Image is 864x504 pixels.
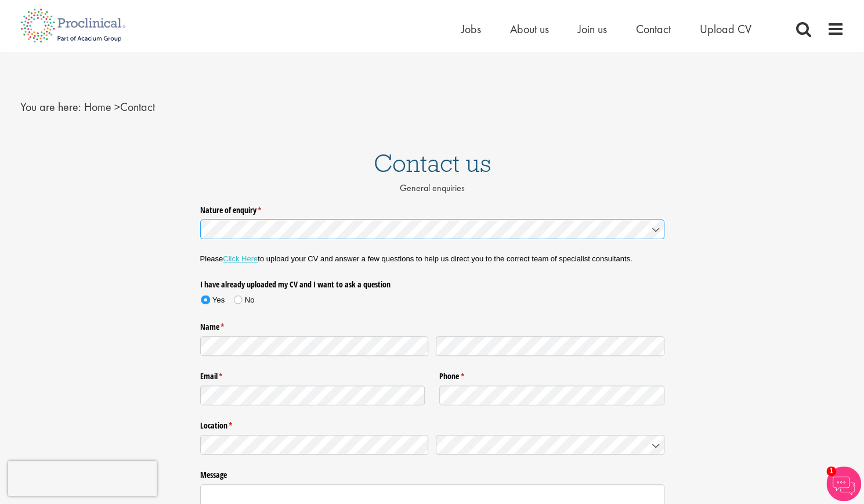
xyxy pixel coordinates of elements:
iframe: reCAPTCHA [8,461,157,496]
input: First [200,336,429,356]
label: Message [200,466,664,481]
label: Email [200,367,425,382]
input: Last [436,336,664,356]
a: About us [510,21,549,37]
a: Join us [578,21,607,37]
label: Phone [439,367,664,382]
a: Contact [636,21,671,37]
a: breadcrumb link to Home [84,99,111,114]
div: No [245,295,255,305]
span: > [114,99,120,114]
legend: Name [200,318,664,333]
p: Please to upload your CV and answer a few questions to help us direct you to the correct team of ... [200,254,664,264]
a: Upload CV [700,21,751,37]
a: Jobs [461,21,481,37]
label: Nature of enquiry [200,200,664,215]
img: Chatbot [826,466,861,501]
input: Country [436,435,664,455]
span: 1 [826,466,836,476]
div: Yes [212,295,225,305]
span: Contact [84,99,155,114]
legend: Location [200,416,664,431]
a: Click Here [223,254,258,263]
legend: I have already uploaded my CV and I want to ask a question [200,275,425,290]
input: State / Province / Region [200,435,429,455]
span: You are here: [20,99,81,114]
